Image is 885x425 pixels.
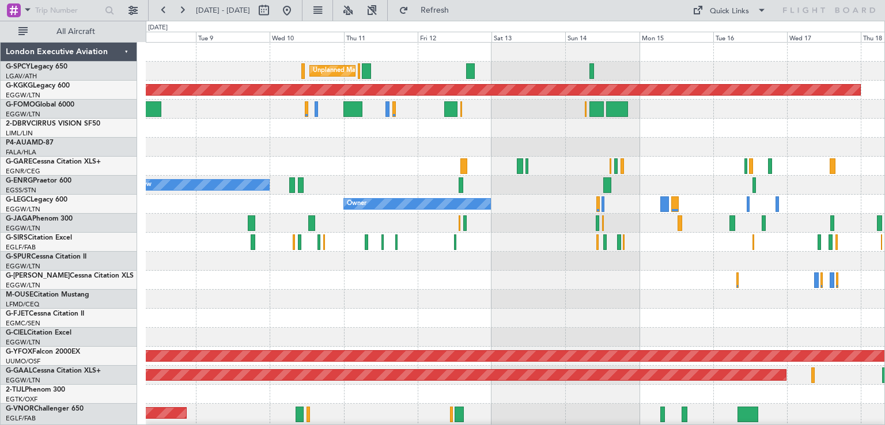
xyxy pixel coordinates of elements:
[6,72,37,81] a: LGAV/ATH
[6,82,33,89] span: G-KGKG
[6,158,32,165] span: G-GARE
[13,22,125,41] button: All Aircraft
[6,148,36,157] a: FALA/HLA
[6,129,33,138] a: LIML/LIN
[6,224,40,233] a: EGGW/LTN
[6,196,67,203] a: G-LEGCLegacy 600
[6,63,67,70] a: G-SPCYLegacy 650
[6,414,36,423] a: EGLF/FAB
[6,139,32,146] span: P4-AUA
[6,120,100,127] a: 2-DBRVCIRRUS VISION SF50
[196,32,270,42] div: Tue 9
[6,82,70,89] a: G-KGKGLegacy 600
[6,215,73,222] a: G-JAGAPhenom 300
[6,101,74,108] a: G-FOMOGlobal 6000
[6,348,80,355] a: G-YFOXFalcon 2000EX
[6,101,35,108] span: G-FOMO
[6,272,70,279] span: G-[PERSON_NAME]
[418,32,491,42] div: Fri 12
[6,167,40,176] a: EGNR/CEG
[6,253,86,260] a: G-SPURCessna Citation II
[565,32,639,42] div: Sun 14
[6,110,40,119] a: EGGW/LTN
[30,28,122,36] span: All Aircraft
[6,338,40,347] a: EGGW/LTN
[6,348,32,355] span: G-YFOX
[6,310,84,317] a: G-FJETCessna Citation II
[347,195,366,212] div: Owner
[313,62,500,79] div: Unplanned Maint [GEOGRAPHIC_DATA] ([PERSON_NAME] Intl)
[6,177,71,184] a: G-ENRGPraetor 600
[6,120,31,127] span: 2-DBRV
[6,310,29,317] span: G-FJET
[6,329,71,336] a: G-CIELCitation Excel
[6,272,134,279] a: G-[PERSON_NAME]Cessna Citation XLS
[6,234,28,241] span: G-SIRS
[687,1,772,20] button: Quick Links
[6,291,33,298] span: M-OUSE
[6,405,84,412] a: G-VNORChallenger 650
[6,386,65,393] a: 2-TIJLPhenom 300
[6,367,32,374] span: G-GAAL
[6,186,36,195] a: EGSS/STN
[6,243,36,252] a: EGLF/FAB
[6,262,40,271] a: EGGW/LTN
[122,32,196,42] div: Mon 8
[6,63,31,70] span: G-SPCY
[148,23,168,33] div: [DATE]
[344,32,418,42] div: Thu 11
[6,281,40,290] a: EGGW/LTN
[6,205,40,214] a: EGGW/LTN
[6,395,37,404] a: EGTK/OXF
[640,32,713,42] div: Mon 15
[196,5,250,16] span: [DATE] - [DATE]
[713,32,787,42] div: Tue 16
[6,367,101,374] a: G-GAALCessna Citation XLS+
[270,32,343,42] div: Wed 10
[411,6,459,14] span: Refresh
[6,386,25,393] span: 2-TIJL
[35,2,101,19] input: Trip Number
[6,177,33,184] span: G-ENRG
[6,196,31,203] span: G-LEGC
[6,158,101,165] a: G-GARECessna Citation XLS+
[6,329,27,336] span: G-CIEL
[6,234,72,241] a: G-SIRSCitation Excel
[491,32,565,42] div: Sat 13
[394,1,463,20] button: Refresh
[6,291,89,298] a: M-OUSECitation Mustang
[6,300,39,309] a: LFMD/CEQ
[6,376,40,385] a: EGGW/LTN
[710,6,749,17] div: Quick Links
[6,91,40,100] a: EGGW/LTN
[6,357,40,366] a: UUMO/OSF
[6,319,40,328] a: EGMC/SEN
[6,405,34,412] span: G-VNOR
[6,139,54,146] a: P4-AUAMD-87
[6,215,32,222] span: G-JAGA
[6,253,31,260] span: G-SPUR
[787,32,861,42] div: Wed 17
